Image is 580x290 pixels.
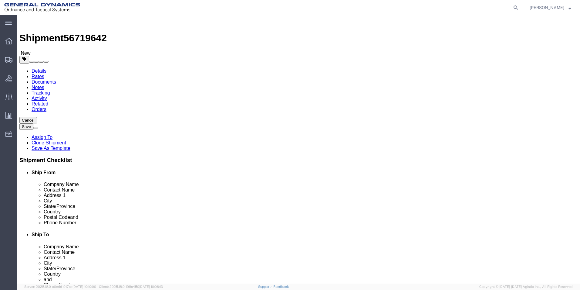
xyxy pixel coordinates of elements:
[72,285,96,288] span: [DATE] 10:10:00
[139,285,163,288] span: [DATE] 10:06:13
[530,4,564,11] span: Mark Bradley
[17,15,580,284] iframe: FS Legacy Container
[529,4,572,11] button: [PERSON_NAME]
[258,285,273,288] a: Support
[99,285,163,288] span: Client: 2025.18.0-198a450
[24,285,96,288] span: Server: 2025.18.0-a0edd1917ac
[479,284,573,289] span: Copyright © [DATE]-[DATE] Agistix Inc., All Rights Reserved
[273,285,289,288] a: Feedback
[4,3,80,12] img: logo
